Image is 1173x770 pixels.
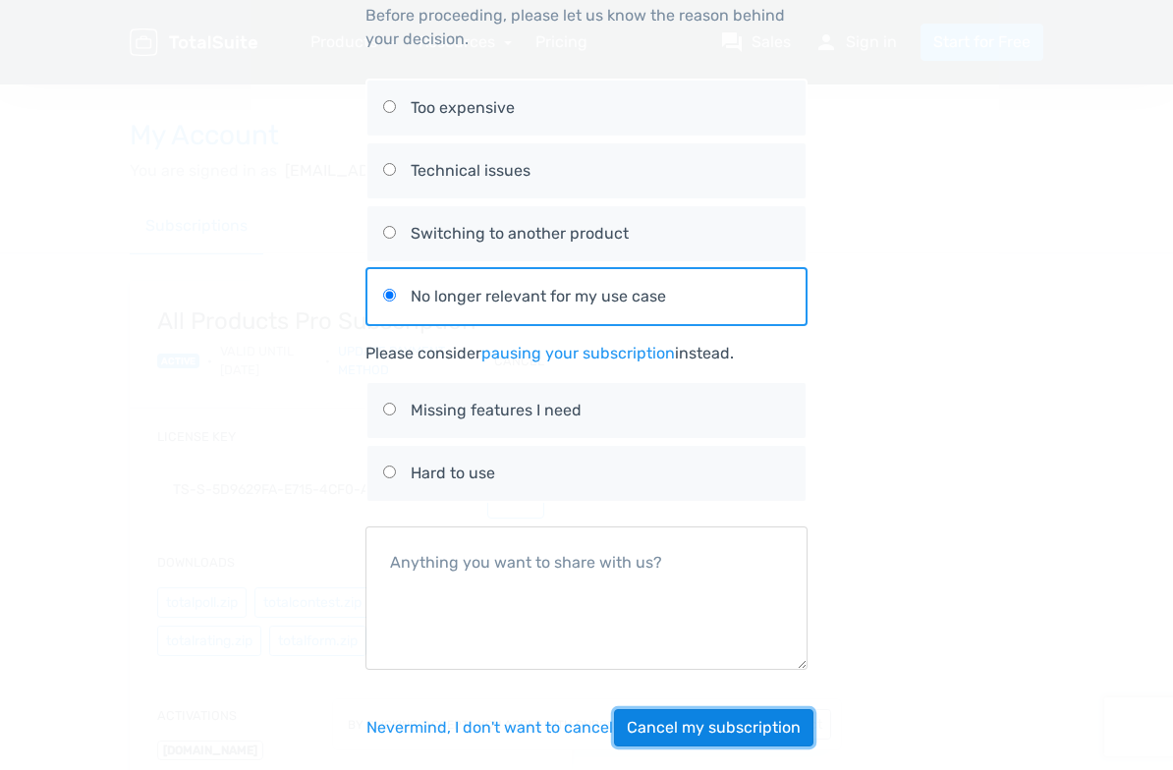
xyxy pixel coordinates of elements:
[383,100,396,113] input: Too expensive Too expensive
[411,285,790,308] div: No longer relevant for my use case
[383,403,396,415] input: Missing features I need Missing features I need
[411,159,790,183] div: Technical issues
[365,4,808,51] p: Before proceeding, please let us know the reason behind your decision.
[411,222,790,246] div: Switching to another product
[383,163,396,176] input: Technical issues Technical issues
[365,342,808,365] div: Please consider instead.
[383,226,396,239] input: Switching to another product Switching to another product
[383,383,790,438] label: Missing features I need
[411,399,790,422] div: Missing features I need
[383,206,790,261] label: Switching to another product
[365,709,614,746] button: Nevermind, I don't want to cancel
[383,269,790,324] label: No longer relevant for my use case
[383,143,790,198] label: Technical issues
[383,289,396,302] input: No longer relevant for my use case No longer relevant for my use case
[383,446,790,501] label: Hard to use
[411,96,790,120] div: Too expensive
[411,462,790,485] div: Hard to use
[383,81,790,136] label: Too expensive
[481,344,675,362] a: pausing your subscription
[614,709,813,746] button: Cancel my subscription
[383,466,396,478] input: Hard to use Hard to use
